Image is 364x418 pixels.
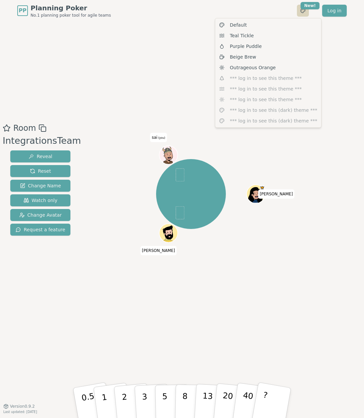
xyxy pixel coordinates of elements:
[230,22,247,28] span: Default
[230,54,256,60] span: Beige Brew
[230,32,254,39] span: Teal Tickle
[230,64,276,71] span: Outrageous Orange
[230,43,262,50] span: Purple Puddle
